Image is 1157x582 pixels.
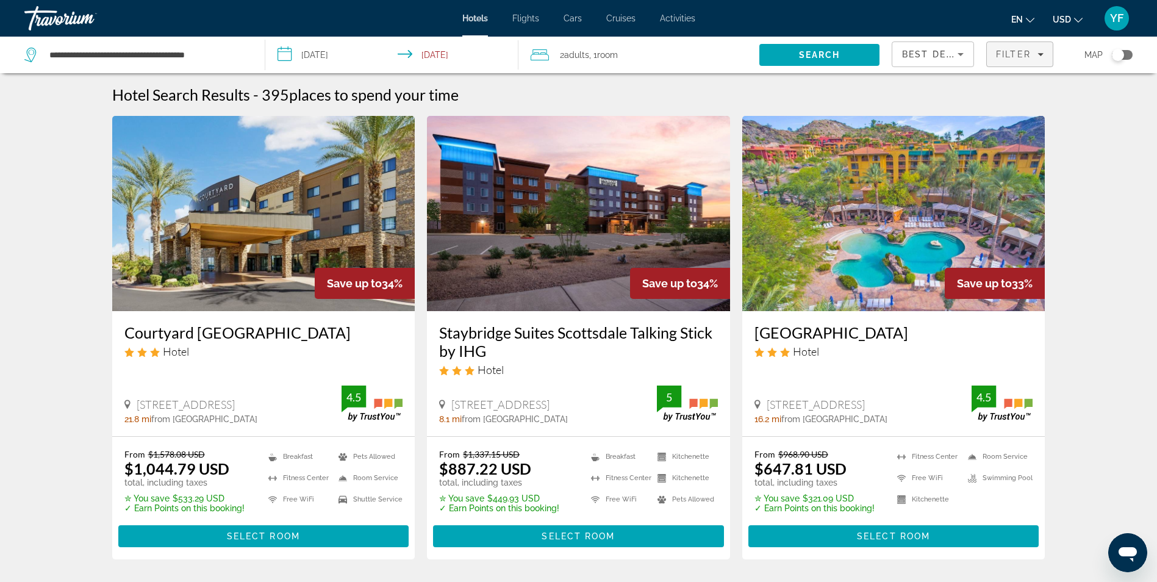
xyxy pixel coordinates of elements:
[754,345,1033,358] div: 3 star Hotel
[754,478,875,487] p: total, including taxes
[945,268,1045,299] div: 33%
[463,449,520,459] del: $1,337.15 USD
[972,390,996,404] div: 4.5
[439,363,718,376] div: 3 star Hotel
[289,85,459,104] span: places to spend your time
[112,85,250,104] h1: Hotel Search Results
[585,449,651,464] li: Breakfast
[962,470,1033,486] li: Swimming Pool
[651,492,718,507] li: Pets Allowed
[630,268,730,299] div: 34%
[793,345,819,358] span: Hotel
[262,85,459,104] h2: 395
[439,494,559,503] p: $449.93 USD
[332,492,403,507] li: Shuttle Service
[748,525,1039,547] button: Select Room
[342,390,366,404] div: 4.5
[585,470,651,486] li: Fitness Center
[342,386,403,422] img: TrustYou guest rating badge
[891,492,962,507] li: Kitchenette
[227,531,300,541] span: Select Room
[564,13,582,23] span: Cars
[754,449,775,459] span: From
[124,503,245,513] p: ✓ Earn Points on this booking!
[962,449,1033,464] li: Room Service
[327,277,382,290] span: Save up to
[857,531,930,541] span: Select Room
[657,386,718,422] img: TrustYou guest rating badge
[124,478,245,487] p: total, including taxes
[512,13,539,23] a: Flights
[651,470,718,486] li: Kitchenette
[439,323,718,360] a: Staybridge Suites Scottsdale Talking Stick by IHG
[124,323,403,342] a: Courtyard [GEOGRAPHIC_DATA]
[1103,49,1133,60] button: Toggle map
[137,398,235,411] span: [STREET_ADDRESS]
[642,277,697,290] span: Save up to
[118,528,409,542] a: Select Room
[754,459,847,478] ins: $647.81 USD
[332,449,403,464] li: Pets Allowed
[542,531,615,541] span: Select Room
[124,459,229,478] ins: $1,044.79 USD
[754,503,875,513] p: ✓ Earn Points on this booking!
[754,494,800,503] span: ✮ You save
[124,494,245,503] p: $533.29 USD
[315,268,415,299] div: 34%
[657,390,681,404] div: 5
[891,470,962,486] li: Free WiFi
[439,449,460,459] span: From
[462,414,568,424] span: from [GEOGRAPHIC_DATA]
[124,414,151,424] span: 21.8 mi
[439,414,462,424] span: 8.1 mi
[163,345,189,358] span: Hotel
[902,49,965,59] span: Best Deals
[332,470,403,486] li: Room Service
[112,116,415,311] img: Courtyard Phoenix Mesa Gateway Airport
[742,116,1045,311] a: Hilton Phoenix Tapatio Cliffs Resort
[124,494,170,503] span: ✮ You save
[262,492,332,507] li: Free WiFi
[759,44,879,66] button: Search
[433,525,724,547] button: Select Room
[748,528,1039,542] a: Select Room
[462,13,488,23] a: Hotels
[433,528,724,542] a: Select Room
[253,85,259,104] span: -
[1011,15,1023,24] span: en
[1053,15,1071,24] span: USD
[651,449,718,464] li: Kitchenette
[478,363,504,376] span: Hotel
[781,414,887,424] span: from [GEOGRAPHIC_DATA]
[148,449,205,459] del: $1,578.08 USD
[589,46,618,63] span: , 1
[1110,12,1123,24] span: YF
[124,449,145,459] span: From
[439,494,484,503] span: ✮ You save
[986,41,1053,67] button: Filters
[606,13,636,23] a: Cruises
[118,525,409,547] button: Select Room
[1108,533,1147,572] iframe: Button to launch messaging window
[754,494,875,503] p: $321.09 USD
[439,503,559,513] p: ✓ Earn Points on this booking!
[754,323,1033,342] h3: [GEOGRAPHIC_DATA]
[24,2,146,34] a: Travorium
[585,492,651,507] li: Free WiFi
[972,386,1033,422] img: TrustYou guest rating badge
[1053,10,1083,28] button: Change currency
[451,398,550,411] span: [STREET_ADDRESS]
[1101,5,1133,31] button: User Menu
[799,50,840,60] span: Search
[262,470,332,486] li: Fitness Center
[262,449,332,464] li: Breakfast
[518,37,759,73] button: Travelers: 2 adults, 0 children
[996,49,1031,59] span: Filter
[439,478,559,487] p: total, including taxes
